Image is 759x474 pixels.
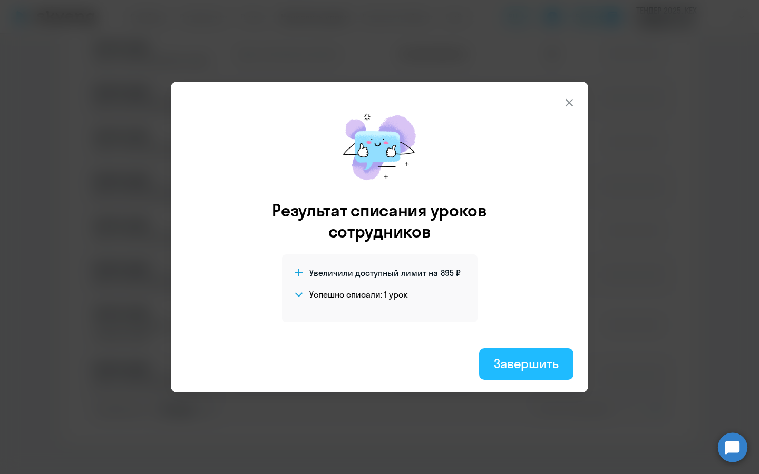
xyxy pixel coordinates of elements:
[441,267,461,279] span: 895 ₽
[258,200,501,242] h3: Результат списания уроков сотрудников
[309,289,408,300] h4: Успешно списали: 1 урок
[494,355,559,372] div: Завершить
[479,348,573,380] button: Завершить
[332,103,427,191] img: mirage-message.png
[309,267,438,279] span: Увеличили доступный лимит на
